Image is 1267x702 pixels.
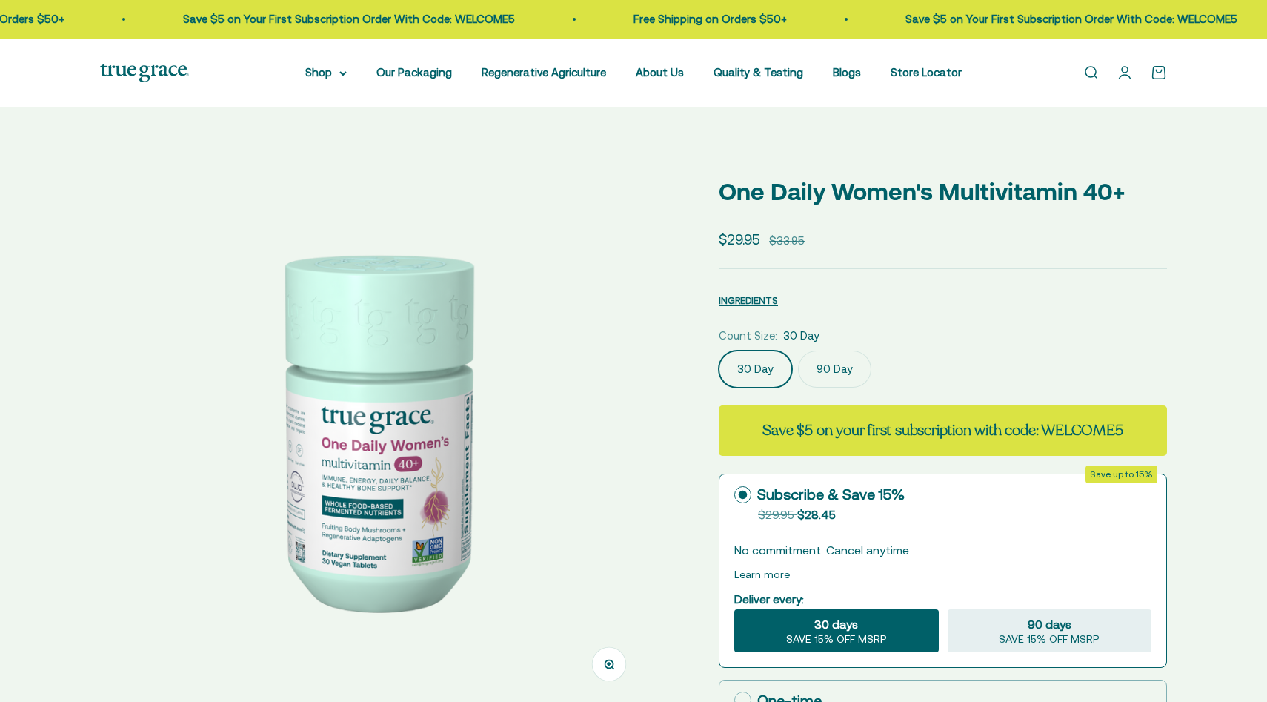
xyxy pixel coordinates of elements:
[719,291,778,309] button: INGREDIENTS
[762,420,1123,440] strong: Save $5 on your first subscription with code: WELCOME5
[714,66,803,79] a: Quality & Testing
[636,66,684,79] a: About Us
[719,295,778,306] span: INGREDIENTS
[833,66,861,79] a: Blogs
[719,173,1167,211] p: One Daily Women's Multivitamin 40+
[482,66,606,79] a: Regenerative Agriculture
[719,327,777,345] legend: Count Size:
[376,66,452,79] a: Our Packaging
[181,10,513,28] p: Save $5 on Your First Subscription Order With Code: WELCOME5
[719,228,760,251] sale-price: $29.95
[783,327,819,345] span: 30 Day
[891,66,962,79] a: Store Locator
[631,13,785,25] a: Free Shipping on Orders $50+
[769,232,805,250] compare-at-price: $33.95
[903,10,1235,28] p: Save $5 on Your First Subscription Order With Code: WELCOME5
[305,64,347,82] summary: Shop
